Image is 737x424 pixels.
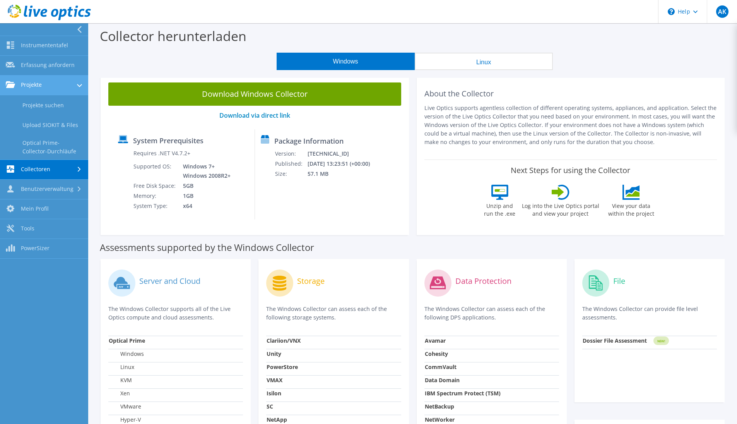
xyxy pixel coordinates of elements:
[275,169,307,179] td: Size:
[100,27,246,45] label: Collector herunterladen
[108,305,243,322] p: The Windows Collector supports all of the Live Optics compute and cloud assessments.
[415,53,553,70] button: Linux
[108,82,401,106] a: Download Windows Collector
[274,137,344,145] label: Package Information
[267,363,298,371] strong: PowerStore
[109,350,144,358] label: Windows
[425,403,454,410] strong: NetBackup
[307,159,380,169] td: [DATE] 13:23:51 (+00:00)
[177,191,232,201] td: 1GB
[277,53,415,70] button: Windows
[267,350,281,357] strong: Unity
[109,416,141,424] label: Hyper-V
[425,390,501,397] strong: IBM Spectrum Protect (TSM)
[100,244,314,251] label: Assessments supported by the Windows Collector
[177,201,232,211] td: x64
[307,169,380,179] td: 57.1 MB
[613,277,625,285] label: File
[133,149,190,157] label: Requires .NET V4.7.2+
[425,363,457,371] strong: CommVault
[109,376,132,384] label: KVM
[511,166,630,175] label: Next Steps for using the Collector
[177,181,232,191] td: 5GB
[455,277,511,285] label: Data Protection
[275,159,307,169] td: Published:
[297,277,325,285] label: Storage
[425,416,455,423] strong: NetWorker
[583,337,647,344] strong: Dossier File Assessment
[275,149,307,159] td: Version:
[133,161,177,181] td: Supported OS:
[424,89,717,98] h2: About the Collector
[133,191,177,201] td: Memory:
[109,363,134,371] label: Linux
[522,200,600,218] label: Log into the Live Optics portal and view your project
[425,350,448,357] strong: Cohesity
[424,305,559,322] p: The Windows Collector can assess each of the following DPS applications.
[267,416,287,423] strong: NetApp
[139,277,200,285] label: Server and Cloud
[425,376,460,384] strong: Data Domain
[133,137,203,144] label: System Prerequisites
[668,8,675,15] svg: \n
[425,337,446,344] strong: Avamar
[716,5,728,18] span: AK
[604,200,659,218] label: View your data within the project
[219,111,290,120] a: Download via direct link
[133,201,177,211] td: System Type:
[267,376,282,384] strong: VMAX
[424,104,717,146] p: Live Optics supports agentless collection of different operating systems, appliances, and applica...
[307,149,380,159] td: [TECHNICAL_ID]
[267,337,301,344] strong: Clariion/VNX
[267,390,281,397] strong: Isilon
[482,200,518,218] label: Unzip and run the .exe
[109,403,141,410] label: VMware
[133,181,177,191] td: Free Disk Space:
[582,305,717,322] p: The Windows Collector can provide file level assessments.
[177,161,232,181] td: Windows 7+ Windows 2008R2+
[109,337,145,344] strong: Optical Prime
[267,403,273,410] strong: SC
[657,339,665,343] tspan: NEW!
[266,305,401,322] p: The Windows Collector can assess each of the following storage systems.
[109,390,130,397] label: Xen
